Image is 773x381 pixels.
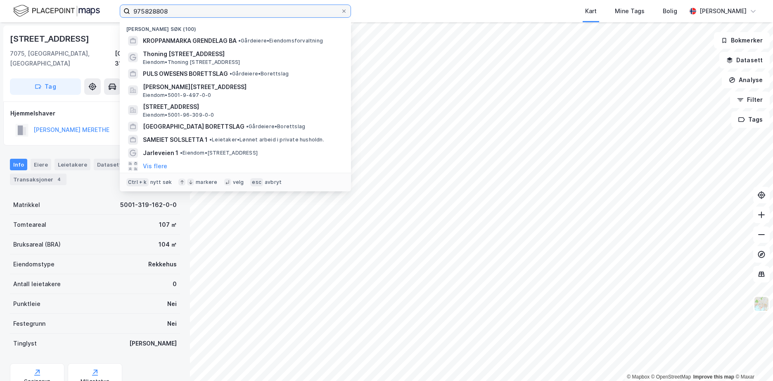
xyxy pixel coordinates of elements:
span: Jarleveien 1 [143,148,178,158]
div: [PERSON_NAME] [699,6,747,16]
span: Leietaker • Lønnet arbeid i private husholdn. [209,136,324,143]
a: OpenStreetMap [651,374,691,380]
span: [GEOGRAPHIC_DATA] BORETTSLAG [143,122,244,132]
span: Eiendom • Thoning [STREET_ADDRESS] [143,59,240,66]
div: 104 ㎡ [159,240,177,249]
div: Bruksareal (BRA) [13,240,61,249]
span: • [246,123,249,129]
img: logo.f888ab2527a4732fd821a326f86c7f29.svg [13,4,100,18]
div: [STREET_ADDRESS] [10,32,91,45]
span: • [180,150,183,156]
div: nytt søk [150,179,172,186]
div: Tinglyst [13,339,37,348]
span: KROPPANMARKA GRENDELAG BA [143,36,237,46]
button: Filter [730,92,770,108]
span: [STREET_ADDRESS] [143,102,341,112]
div: [GEOGRAPHIC_DATA], 319/162 [115,49,180,68]
div: Nei [167,299,177,309]
img: Z [754,296,769,312]
span: PULS OWESENS BORETTSLAG [143,69,228,79]
div: Leietakere [55,159,90,170]
div: velg [233,179,244,186]
span: Gårdeiere • Eiendomsforvaltning [238,38,323,44]
div: Transaksjoner [10,174,66,185]
iframe: Chat Widget [732,341,773,381]
div: Rekkehus [148,259,177,269]
span: Gårdeiere • Borettslag [246,123,305,130]
a: Mapbox [627,374,650,380]
div: esc [250,178,263,186]
span: SAMEIET SOLSLETTA 1 [143,135,208,145]
button: Analyse [722,72,770,88]
span: Thoning [STREET_ADDRESS] [143,49,341,59]
a: Improve this map [693,374,734,380]
div: [PERSON_NAME] søk (100) [120,19,351,34]
div: Matrikkel [13,200,40,210]
div: markere [196,179,217,186]
div: 4 [55,175,63,183]
span: • [209,136,212,143]
span: • [238,38,241,44]
div: Bolig [663,6,677,16]
div: 0 [173,279,177,289]
span: Eiendom • 5001-96-309-0-0 [143,112,214,118]
div: Hjemmelshaver [10,108,180,118]
button: Tag [10,78,81,95]
div: Mine Tags [615,6,645,16]
div: Eiere [31,159,51,170]
div: Nei [167,319,177,329]
button: Vis flere [143,161,167,171]
button: Tags [731,111,770,128]
div: Festegrunn [13,319,45,329]
span: • [230,71,232,77]
div: Kontrollprogram for chat [732,341,773,381]
button: Datasett [719,52,770,68]
div: Eiendomstype [13,259,55,269]
span: Gårdeiere • Borettslag [230,71,289,77]
div: Antall leietakere [13,279,61,289]
div: Punktleie [13,299,40,309]
div: 5001-319-162-0-0 [120,200,177,210]
div: 7075, [GEOGRAPHIC_DATA], [GEOGRAPHIC_DATA] [10,49,115,68]
div: 107 ㎡ [159,220,177,230]
input: Søk på adresse, matrikkel, gårdeiere, leietakere eller personer [130,5,341,17]
span: [PERSON_NAME][STREET_ADDRESS] [143,82,341,92]
div: Tomteareal [13,220,46,230]
div: Info [10,159,27,170]
div: Ctrl + k [126,178,149,186]
div: avbryt [265,179,282,186]
div: [PERSON_NAME] [129,339,177,348]
span: Eiendom • [STREET_ADDRESS] [180,150,258,156]
div: Datasett [94,159,125,170]
button: Bokmerker [714,32,770,49]
div: Kart [585,6,597,16]
span: Eiendom • 5001-9-497-0-0 [143,92,211,99]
